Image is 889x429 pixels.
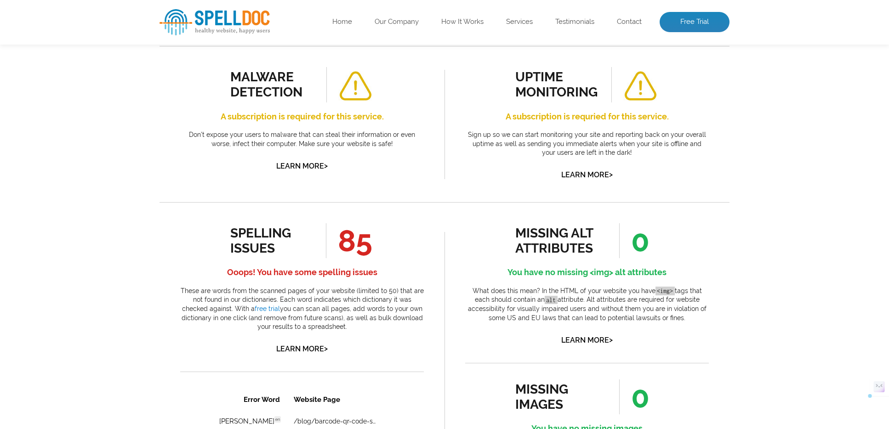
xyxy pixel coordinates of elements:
a: 3 [97,256,105,265]
a: Services [506,17,533,27]
td: Diogo [24,44,106,64]
span: 0 [619,223,650,258]
img: SpellDoc [160,9,270,35]
td: [PERSON_NAME] [24,23,106,43]
span: en [94,28,101,34]
span: en [94,176,101,182]
span: > [324,159,328,172]
a: Our Company [375,17,419,27]
span: en [94,197,101,203]
a: /work [114,177,131,185]
a: Next [179,256,198,265]
div: spelling issues [230,226,313,256]
a: Contact [617,17,642,27]
p: These are words from the scanned pages of your website (limited to 50) that are not found in our ... [180,287,424,332]
div: missing images [515,382,598,412]
td: Pioo (2) [24,192,106,212]
span: en [94,91,101,98]
h4: Ooops! You have some spelling issues [180,265,424,280]
a: 4 [110,256,119,265]
div: missing alt attributes [515,226,598,256]
td: Forhad [24,107,106,128]
a: How It Works [441,17,484,27]
span: > [324,342,328,355]
a: /products [114,198,144,206]
td: Odoo (2) [24,171,106,191]
span: 0 [619,379,650,414]
code: <img> [655,287,675,295]
h4: A subscription is requried for this service. [465,109,709,124]
span: en [94,49,101,56]
td: Edu [24,86,106,107]
a: 7 [152,256,160,265]
a: /blog/barcode-qr-code-scanning-in-flutter-apps-flutter_s [114,135,199,142]
a: /services/ai-ml-development-integration [114,156,199,164]
p: Don’t expose your users to malware that can steal their information or even worse, infect their c... [180,130,424,148]
td: Shadcn [24,213,106,233]
code: alt [545,296,558,305]
a: Learn More> [276,344,328,353]
p: What does this mean? In the HTML of your website you have tags that each should contain an attrib... [465,287,709,322]
a: Learn More> [276,162,328,170]
td: Edtech [24,65,106,85]
img: alert [623,71,657,101]
a: /blog/barcode-qr-code-scanning-in-flutter-apps-flutter_s [114,29,199,37]
a: / [114,51,117,58]
p: Sign up so we can start monitoring your site and reporting back on your overall uptime as well as... [465,130,709,158]
span: 85 [326,223,372,258]
div: uptime monitoring [515,69,598,100]
td: Laravel [24,150,106,170]
a: /work [114,220,131,227]
th: Website Page [107,1,220,22]
span: en [94,70,101,77]
div: malware detection [230,69,313,100]
h4: A subscription is required for this service. [180,109,424,124]
a: 6 [138,256,146,265]
span: en [94,218,101,225]
img: alert [338,71,372,101]
td: [PERSON_NAME] [24,129,106,149]
span: en [94,113,101,119]
a: Learn More> [561,170,613,179]
span: en [94,134,101,140]
th: Error Word [24,1,106,22]
a: 2 [84,256,91,265]
a: /services/ai-ml-development-integration [114,72,199,79]
span: > [609,333,613,346]
a: /about-us [114,114,144,121]
a: Home [332,17,352,27]
a: Learn More> [561,336,613,344]
a: 5 [124,256,132,265]
span: en [94,155,101,161]
span: > [609,168,613,181]
a: Testimonials [555,17,594,27]
a: free trial [255,305,280,312]
a: 8 [165,256,173,265]
a: Free Trial [660,12,729,32]
a: 1 [70,256,78,266]
h4: You have no missing <img> alt attributes [465,265,709,280]
a: /work [114,93,131,100]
